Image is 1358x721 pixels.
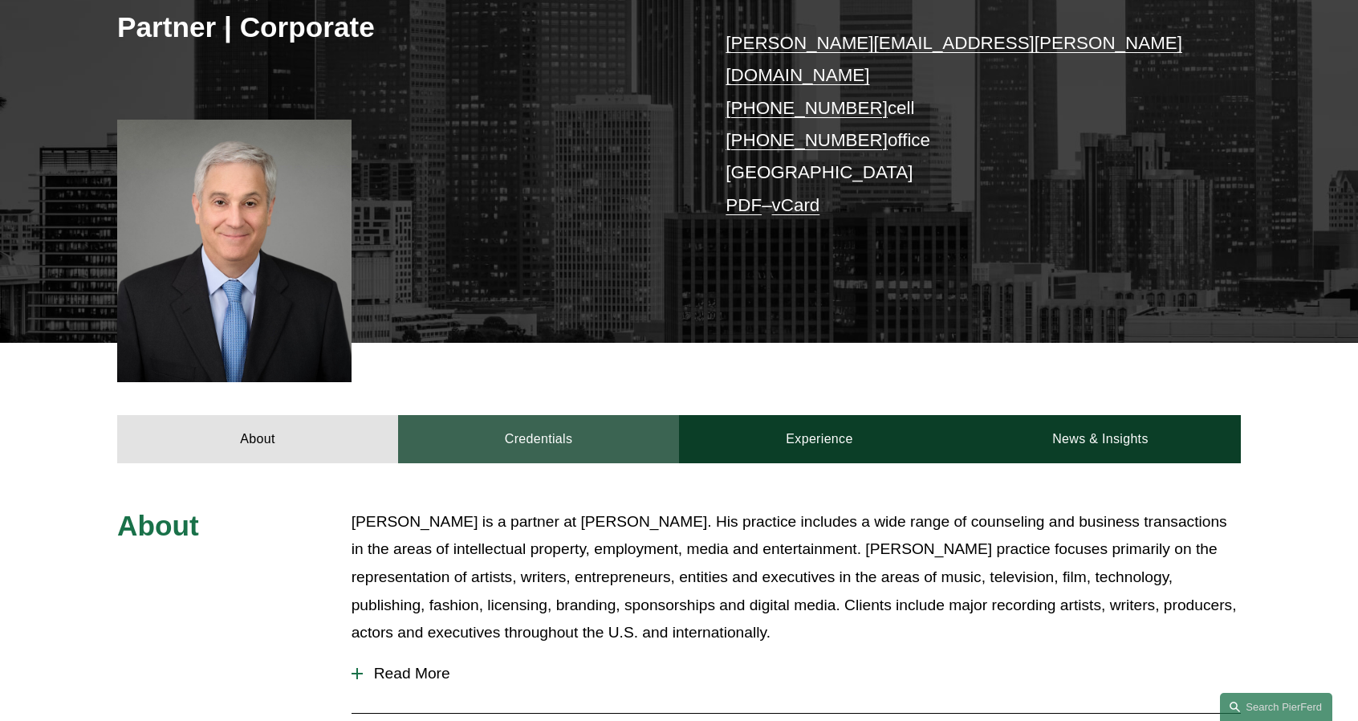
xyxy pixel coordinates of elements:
a: [PHONE_NUMBER] [726,130,888,150]
h3: Partner | Corporate [117,10,679,45]
span: Read More [363,665,1241,682]
a: Credentials [398,415,679,463]
a: vCard [772,195,820,215]
p: [PERSON_NAME] is a partner at [PERSON_NAME]. His practice includes a wide range of counseling and... [352,508,1241,647]
span: About [117,510,199,541]
a: PDF [726,195,762,215]
a: News & Insights [960,415,1241,463]
a: Search this site [1220,693,1332,721]
p: cell office [GEOGRAPHIC_DATA] – [726,27,1193,222]
button: Read More [352,653,1241,695]
a: [PERSON_NAME][EMAIL_ADDRESS][PERSON_NAME][DOMAIN_NAME] [726,33,1182,85]
a: [PHONE_NUMBER] [726,98,888,118]
a: Experience [679,415,960,463]
a: About [117,415,398,463]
